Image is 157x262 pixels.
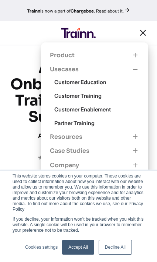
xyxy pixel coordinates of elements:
a: Customer Education [54,78,138,86]
a: Partner Training [54,119,138,127]
p: Product [50,51,75,59]
a: Accept All [62,240,94,255]
h1: Accelerate Onboarding, Scale Training, and Cut Support Load [9,60,148,144]
p: Resources [50,133,82,141]
span: All Powered by One Platform. [38,132,119,140]
p: This website stores cookies on your computer. These cookies are used to collect information about... [13,173,144,212]
b: Trainn [27,8,40,14]
p: Usecases [50,65,79,73]
a: Customer Enablement [54,106,138,113]
a: Customer Training [54,92,138,100]
a: Decline All [99,240,132,255]
p: Company [50,161,79,169]
img: aveva logo [38,152,71,159]
a: Cookies settings [25,244,58,251]
p: If you decline, your information won’t be tracked when you visit this website. A single cookie wi... [13,217,144,233]
b: Chargebee [71,8,94,14]
img: Trainn Logo [61,28,96,38]
p: Case Studies [50,147,89,155]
